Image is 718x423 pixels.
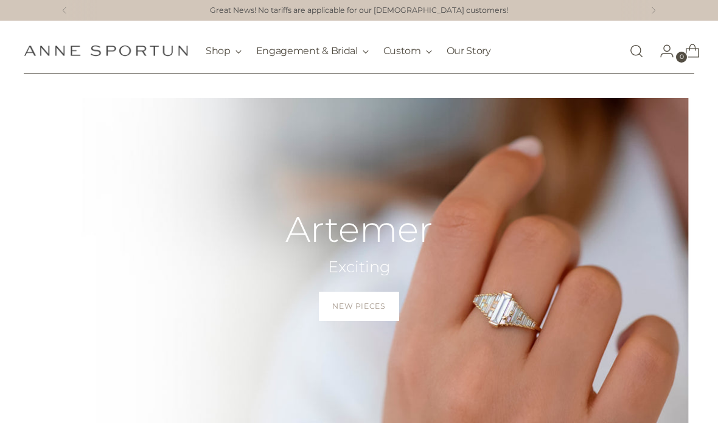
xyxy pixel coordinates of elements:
[650,39,674,63] a: Go to the account page
[285,256,433,277] h2: Exciting
[24,45,188,57] a: Anne Sportun Fine Jewellery
[675,39,700,63] a: Open cart modal
[210,5,508,16] a: Great News! No tariffs are applicable for our [DEMOGRAPHIC_DATA] customers!
[447,38,491,64] a: Our Story
[676,52,687,63] span: 0
[319,292,399,321] a: New Pieces
[285,210,433,249] h2: Artemer
[332,301,385,312] span: New Pieces
[206,38,242,64] button: Shop
[256,38,369,64] button: Engagement & Bridal
[383,38,432,64] button: Custom
[624,39,649,63] a: Open search modal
